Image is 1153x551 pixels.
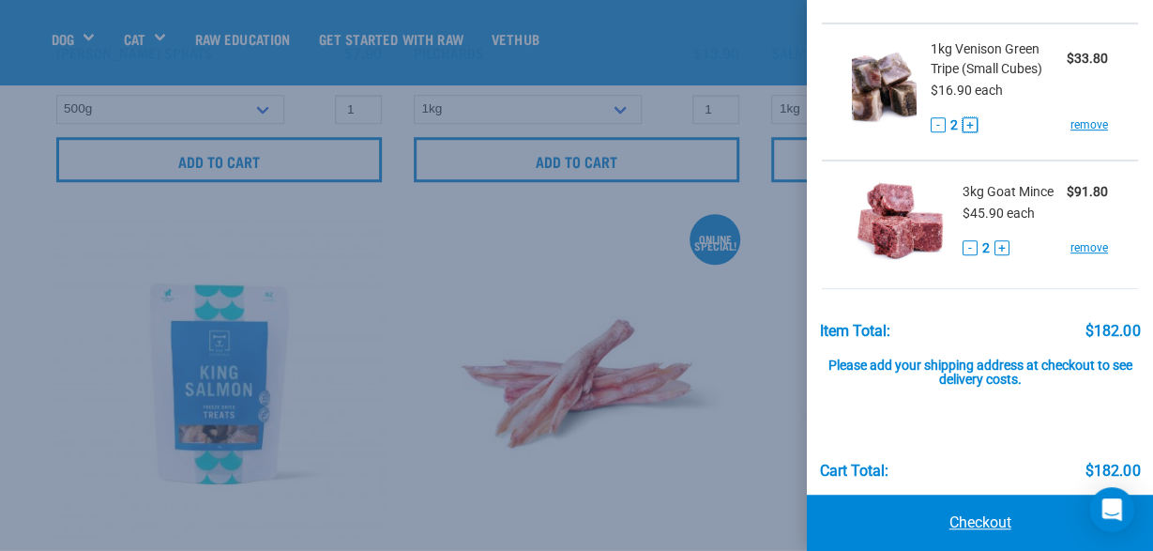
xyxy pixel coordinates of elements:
strong: $33.80 [1067,51,1108,66]
strong: $91.80 [1067,184,1108,199]
button: + [963,117,978,132]
span: $45.90 each [963,206,1035,221]
div: $182.00 [1085,323,1140,340]
button: - [963,240,978,255]
button: + [994,240,1009,255]
div: $182.00 [1085,463,1140,480]
div: Cart total: [820,463,888,480]
span: $16.90 each [931,83,1003,98]
img: Goat Mince [852,176,948,273]
div: Please add your shipping address at checkout to see delivery costs. [820,340,1141,389]
img: Venison Green Tripe (Small Cubes) [852,39,917,136]
span: 2 [982,238,990,258]
a: Checkout [807,495,1153,551]
button: - [931,117,946,132]
div: Open Intercom Messenger [1089,487,1134,532]
a: remove [1070,116,1108,133]
a: remove [1070,239,1108,256]
div: Item Total: [820,323,890,340]
span: 1kg Venison Green Tripe (Small Cubes) [931,39,1067,79]
span: 2 [950,115,958,135]
span: 3kg Goat Mince [963,182,1054,202]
